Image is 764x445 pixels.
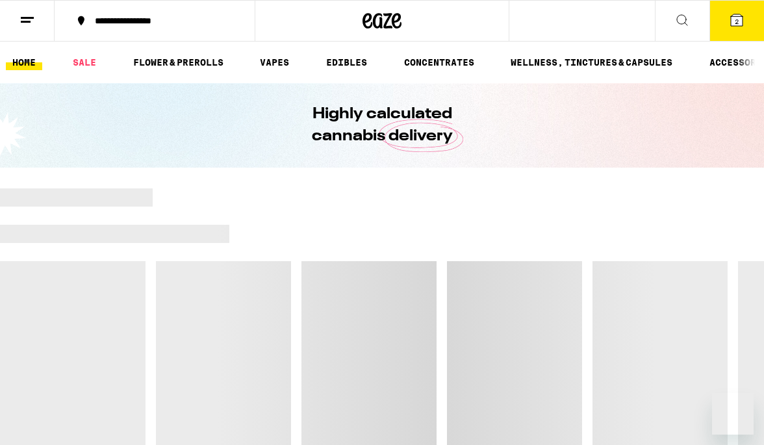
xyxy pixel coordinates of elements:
[275,103,489,147] h1: Highly calculated cannabis delivery
[398,55,481,70] a: CONCENTRATES
[709,1,764,41] button: 2
[66,55,103,70] a: SALE
[6,55,42,70] a: HOME
[253,55,296,70] a: VAPES
[127,55,230,70] a: FLOWER & PREROLLS
[504,55,679,70] a: WELLNESS, TINCTURES & CAPSULES
[320,55,374,70] a: EDIBLES
[712,393,754,435] iframe: Button to launch messaging window
[735,18,739,25] span: 2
